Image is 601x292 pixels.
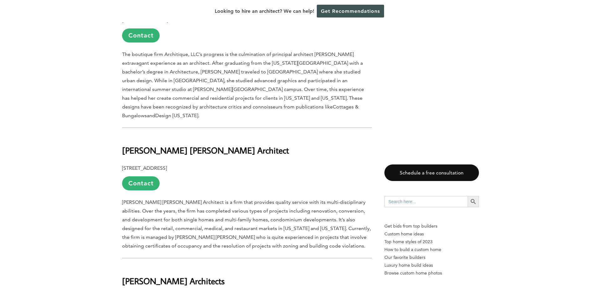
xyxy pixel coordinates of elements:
[384,196,468,207] input: Search here...
[481,247,593,284] iframe: Drift Widget Chat Controller
[122,145,289,156] b: [PERSON_NAME] [PERSON_NAME] Architect
[122,17,168,23] strong: [STREET_ADDRESS]
[122,275,225,286] b: [PERSON_NAME] Architects
[384,261,479,269] a: Luxury home build ideas
[384,238,479,246] a: Top home styles of 2023
[384,230,479,238] a: Custom home ideas
[122,199,371,249] span: [PERSON_NAME] [PERSON_NAME] Architect is a firm that provides quality service with its multi-disc...
[122,28,160,43] a: Contact
[384,254,479,261] a: Our favorite builders
[122,51,364,110] span: The boutique firm Architique, LLC’s progress is the culmination of principal architect [PERSON_NA...
[384,222,479,230] p: Get bids from top builders
[147,113,155,118] span: and
[122,176,160,190] a: Contact
[384,269,479,277] a: Browse custom home photos
[470,198,477,205] svg: Search
[122,104,359,118] span: Cottages & Bungalows
[384,246,479,254] a: How to build a custom home
[384,164,479,181] a: Schedule a free consultation
[122,165,167,171] b: [STREET_ADDRESS]
[317,5,384,18] a: Get Recommendations
[155,113,199,118] span: Design [US_STATE].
